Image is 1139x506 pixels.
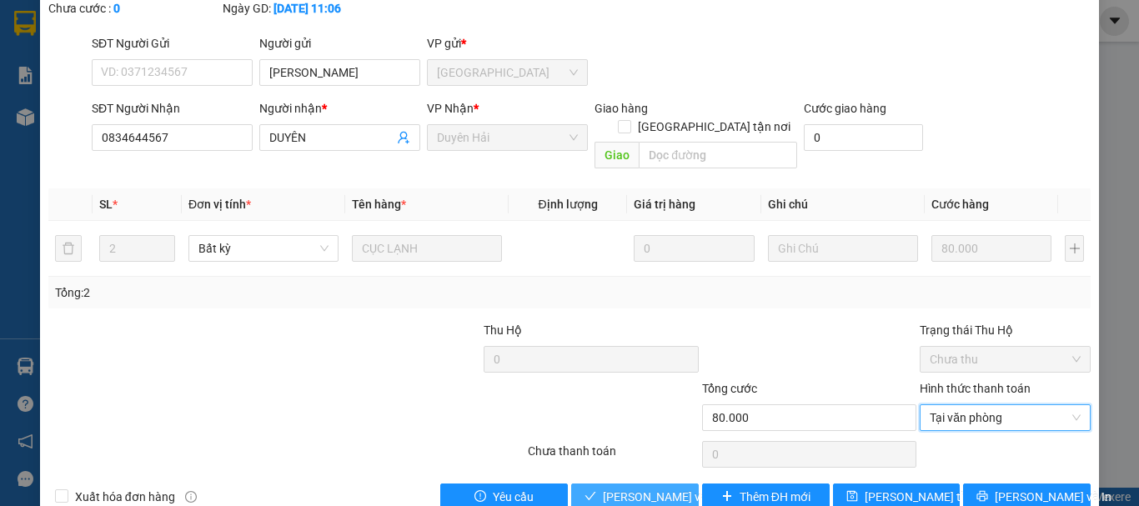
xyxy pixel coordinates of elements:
[99,198,113,211] span: SL
[931,198,989,211] span: Cước hàng
[761,188,925,221] th: Ghi chú
[634,198,695,211] span: Giá trị hàng
[352,235,502,262] input: VD: Bàn, Ghế
[721,490,733,503] span: plus
[930,405,1081,430] span: Tại văn phòng
[526,442,700,471] div: Chưa thanh toán
[846,490,858,503] span: save
[995,488,1111,506] span: [PERSON_NAME] và In
[740,488,810,506] span: Thêm ĐH mới
[427,102,474,115] span: VP Nhận
[585,490,596,503] span: check
[930,347,1081,372] span: Chưa thu
[113,2,120,15] b: 0
[188,198,251,211] span: Đơn vị tính
[437,60,578,85] span: Sài Gòn
[768,235,918,262] input: Ghi Chú
[427,34,588,53] div: VP gửi
[976,490,988,503] span: printer
[198,236,329,261] span: Bất kỳ
[1065,235,1084,262] button: plus
[865,488,998,506] span: [PERSON_NAME] thay đổi
[92,99,253,118] div: SĐT Người Nhận
[397,131,410,144] span: user-add
[920,321,1091,339] div: Trạng thái Thu Hộ
[804,102,886,115] label: Cước giao hàng
[273,2,341,15] b: [DATE] 11:06
[55,235,82,262] button: delete
[437,125,578,150] span: Duyên Hải
[920,382,1031,395] label: Hình thức thanh toán
[185,491,197,503] span: info-circle
[484,323,522,337] span: Thu Hộ
[259,34,420,53] div: Người gửi
[595,142,639,168] span: Giao
[631,118,797,136] span: [GEOGRAPHIC_DATA] tận nơi
[259,99,420,118] div: Người nhận
[634,235,754,262] input: 0
[92,34,253,53] div: SĐT Người Gửi
[603,488,763,506] span: [PERSON_NAME] và Giao hàng
[55,283,441,302] div: Tổng: 2
[1071,413,1081,423] span: close-circle
[493,488,534,506] span: Yêu cầu
[352,198,406,211] span: Tên hàng
[595,102,648,115] span: Giao hàng
[68,488,182,506] span: Xuất hóa đơn hàng
[702,382,757,395] span: Tổng cước
[538,198,597,211] span: Định lượng
[639,142,797,168] input: Dọc đường
[804,124,923,151] input: Cước giao hàng
[474,490,486,503] span: exclamation-circle
[931,235,1051,262] input: 0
